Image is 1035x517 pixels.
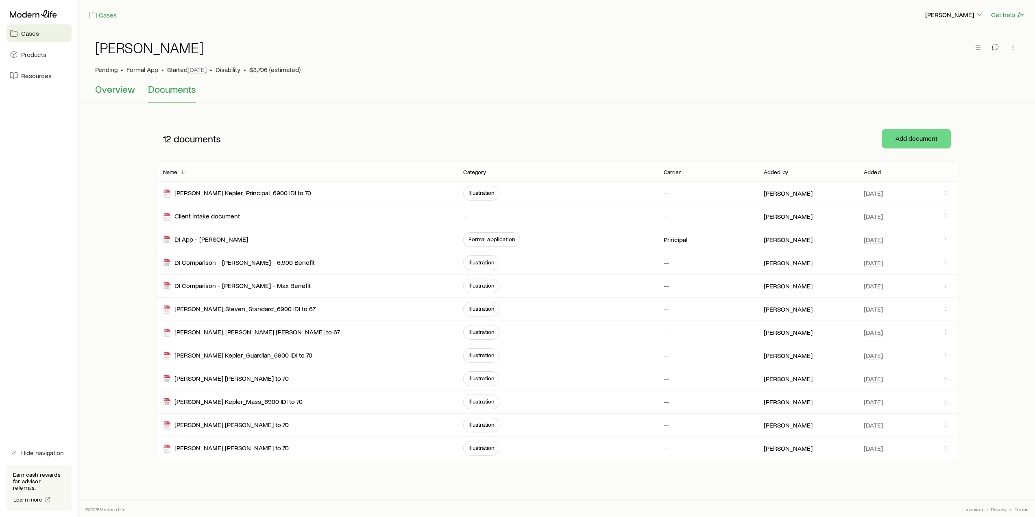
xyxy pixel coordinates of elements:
div: [PERSON_NAME] [PERSON_NAME] to 70 [163,374,289,384]
div: DI Comparison - [PERSON_NAME] - Max Benefit [163,281,311,291]
span: Illustration [468,329,494,335]
p: Pending [95,65,118,74]
a: Cases [89,11,117,20]
span: [DATE] [187,65,207,74]
span: [DATE] [864,421,883,429]
span: [DATE] [864,444,883,452]
span: Illustration [468,398,494,405]
p: [PERSON_NAME] [764,351,813,360]
p: — [664,259,669,267]
span: Illustration [468,282,494,289]
span: Resources [21,72,52,80]
a: Products [7,46,72,63]
span: Illustration [468,375,494,382]
p: Name [163,169,178,175]
p: — [664,328,669,336]
span: Illustration [468,305,494,312]
span: [DATE] [864,259,883,267]
p: — [664,305,669,313]
div: [PERSON_NAME], Steven_Standard_6900 IDI to 67 [163,305,316,314]
a: Resources [7,67,72,85]
span: • [121,65,123,74]
p: [PERSON_NAME] [764,398,813,406]
p: [PERSON_NAME] [764,328,813,336]
span: [DATE] [864,282,883,290]
span: Formal App [126,65,158,74]
div: [PERSON_NAME], [PERSON_NAME] [PERSON_NAME] to 67 [163,328,340,337]
button: Get help [991,10,1025,20]
p: — [664,398,669,406]
p: Earn cash rewards for advisor referrals. [13,471,65,491]
p: © 2025 Modern Life [85,506,126,513]
span: documents [174,133,221,144]
p: Category [463,169,486,175]
p: [PERSON_NAME] [764,212,813,220]
p: [PERSON_NAME] [764,259,813,267]
p: [PERSON_NAME] [764,421,813,429]
span: Cases [21,29,39,37]
a: Privacy [991,506,1007,513]
div: Earn cash rewards for advisor referrals.Learn more [7,465,72,510]
div: [PERSON_NAME] [PERSON_NAME] to 70 [163,444,289,453]
span: [DATE] [864,236,883,244]
p: — [664,189,669,197]
p: [PERSON_NAME] [764,444,813,452]
span: [DATE] [864,305,883,313]
p: [PERSON_NAME] [764,236,813,244]
p: — [463,212,468,220]
span: Formal application [468,236,515,242]
div: Client intake document [163,212,240,221]
p: Added by [764,169,788,175]
span: Learn more [13,497,43,502]
span: Overview [95,83,135,95]
p: Principal [664,236,687,244]
span: 12 [163,133,171,144]
span: Illustration [468,352,494,358]
a: Licenses [963,506,983,513]
p: [PERSON_NAME] [925,11,984,19]
div: [PERSON_NAME] Kepler_Principal_6900 IDI to 70 [163,189,311,198]
span: $3,706 (estimated) [249,65,301,74]
span: [DATE] [864,189,883,197]
span: • [210,65,212,74]
p: [PERSON_NAME] [764,282,813,290]
span: Hide navigation [21,449,64,457]
span: [DATE] [864,398,883,406]
span: • [161,65,164,74]
span: • [1010,506,1011,513]
div: [PERSON_NAME] Kepler_Guardian_6900 IDI to 70 [163,351,312,360]
p: — [664,375,669,383]
span: Illustration [468,190,494,196]
p: Carrier [664,169,681,175]
p: [PERSON_NAME] [764,189,813,197]
p: Added [864,169,881,175]
h1: [PERSON_NAME] [95,39,204,56]
div: [PERSON_NAME] Kepler_Mass_6900 IDI to 70 [163,397,303,407]
a: Cases [7,24,72,42]
p: — [664,212,669,220]
p: — [664,351,669,360]
button: [PERSON_NAME] [925,10,984,20]
span: Illustration [468,445,494,451]
a: Terms [1015,506,1028,513]
span: [DATE] [864,212,883,220]
button: Add document [882,129,951,148]
span: [DATE] [864,328,883,336]
button: Hide navigation [7,444,72,462]
p: [PERSON_NAME] [764,375,813,383]
span: Illustration [468,421,494,428]
span: [DATE] [864,351,883,360]
span: Products [21,50,46,59]
div: Case details tabs [95,83,1019,103]
span: Illustration [468,259,494,266]
span: [DATE] [864,375,883,383]
div: DI App - [PERSON_NAME] [163,235,248,244]
p: — [664,421,669,429]
p: — [664,282,669,290]
p: [PERSON_NAME] [764,305,813,313]
div: [PERSON_NAME] [PERSON_NAME] to 70 [163,421,289,430]
span: • [244,65,246,74]
p: — [664,444,669,452]
span: Disability [216,65,240,74]
span: Documents [148,83,196,95]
